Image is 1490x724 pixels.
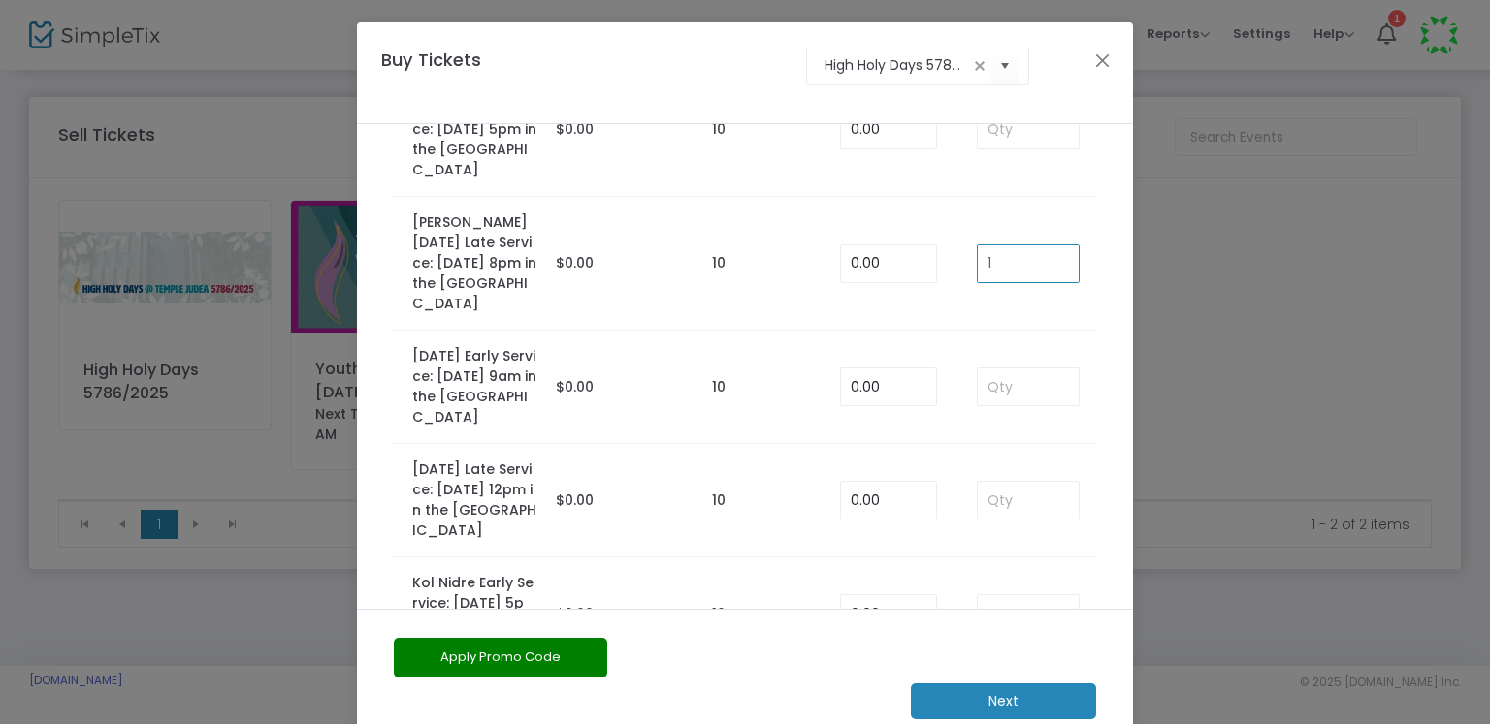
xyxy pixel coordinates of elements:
[412,573,537,654] label: Kol Nidre Early Service: [DATE] 5pm in the [GEOGRAPHIC_DATA]
[841,368,936,405] input: Enter Service Fee
[556,253,594,272] span: $0.00
[556,604,594,623] span: $0.00
[412,79,537,180] label: [PERSON_NAME][DATE] Early Service: [DATE] 5pm in the [GEOGRAPHIC_DATA]
[712,377,726,397] label: 10
[978,245,1079,282] input: Qty
[1090,47,1116,73] button: Close
[412,212,537,314] label: [PERSON_NAME][DATE] Late Service: [DATE] 8pm in the [GEOGRAPHIC_DATA]
[991,46,1019,85] button: Select
[712,604,726,624] label: 10
[911,683,1096,719] m-button: Next
[712,490,726,511] label: 10
[372,47,554,100] h4: Buy Tickets
[412,459,537,541] label: [DATE] Late Service: [DATE] 12pm in the [GEOGRAPHIC_DATA]
[968,54,991,78] span: clear
[978,595,1079,632] input: Qty
[556,490,594,510] span: $0.00
[841,111,936,148] input: Enter Service Fee
[825,55,969,76] input: Select an event
[978,482,1079,519] input: Qty
[556,377,594,396] span: $0.00
[841,482,936,519] input: Enter Service Fee
[841,245,936,282] input: Enter Service Fee
[412,346,537,427] label: [DATE] Early Service: [DATE] 9am in the [GEOGRAPHIC_DATA]
[978,111,1079,148] input: Qty
[712,253,726,273] label: 10
[841,595,936,632] input: Enter Service Fee
[556,119,594,139] span: $0.00
[978,368,1079,405] input: Qty
[712,119,726,140] label: 10
[394,638,607,677] button: Apply Promo Code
